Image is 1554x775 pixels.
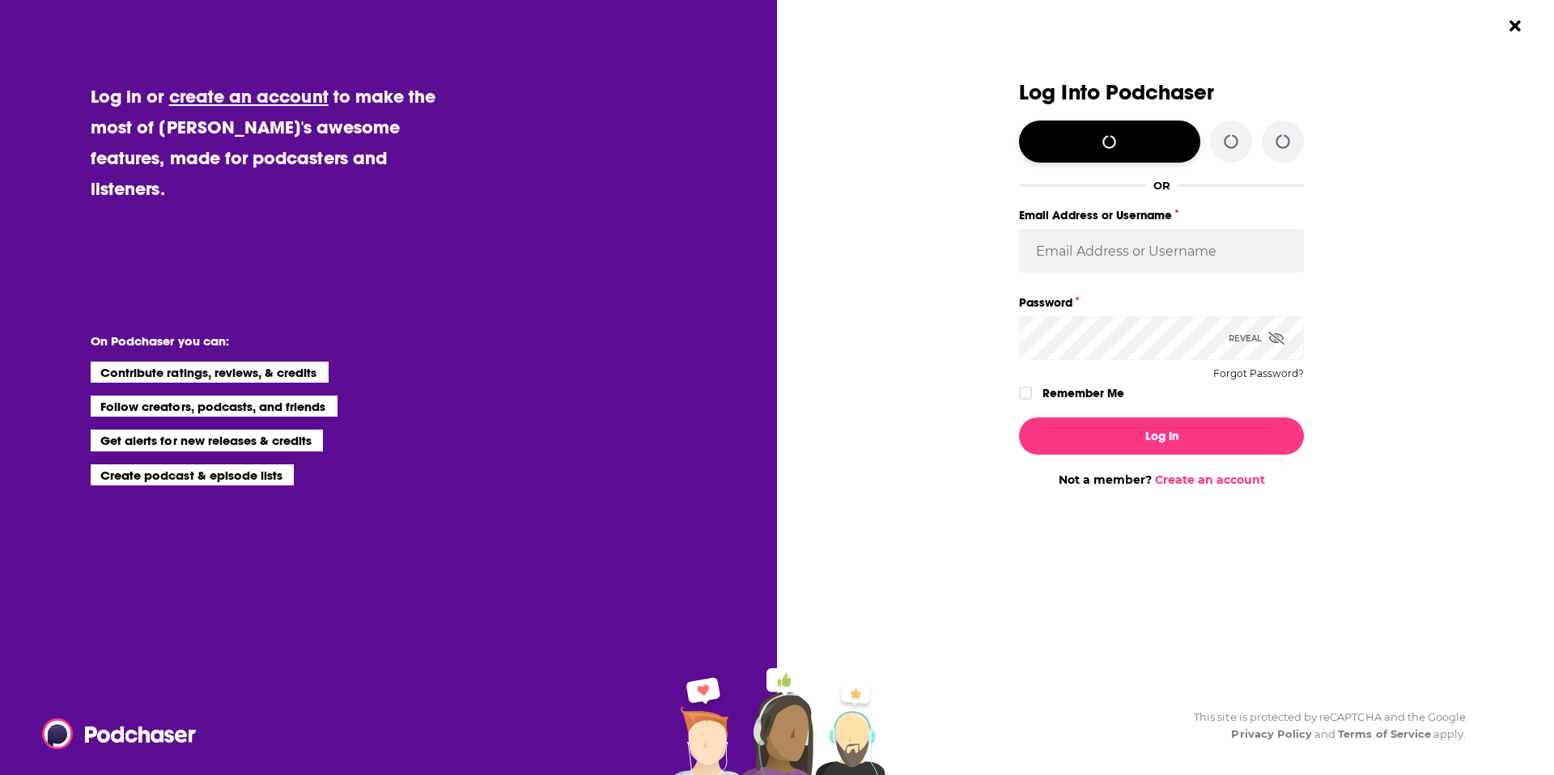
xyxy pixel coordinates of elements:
[1019,229,1304,273] input: Email Address or Username
[91,333,414,349] li: On Podchaser you can:
[1500,11,1531,41] button: Close Button
[42,718,185,749] a: Podchaser - Follow, Share and Rate Podcasts
[1019,417,1304,455] button: Log In
[1181,709,1466,743] div: This site is protected by reCAPTCHA and the Google and apply.
[1019,472,1304,487] div: Not a member?
[1019,81,1304,104] h3: Log Into Podchaser
[42,718,197,749] img: Podchaser - Follow, Share and Rate Podcasts
[91,362,329,383] li: Contribute ratings, reviews, & credits
[1338,727,1431,740] a: Terms of Service
[1019,205,1304,226] label: Email Address or Username
[1042,383,1124,404] label: Remember Me
[1213,368,1304,379] button: Forgot Password?
[91,396,338,417] li: Follow creators, podcasts, and friends
[1229,316,1284,360] div: Reveal
[1019,292,1304,313] label: Password
[1155,472,1265,487] a: Create an account
[1153,179,1170,192] div: OR
[91,464,294,485] li: Create podcast & episode lists
[91,430,323,451] li: Get alerts for new releases & credits
[169,85,329,108] a: create an account
[1231,727,1312,740] a: Privacy Policy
